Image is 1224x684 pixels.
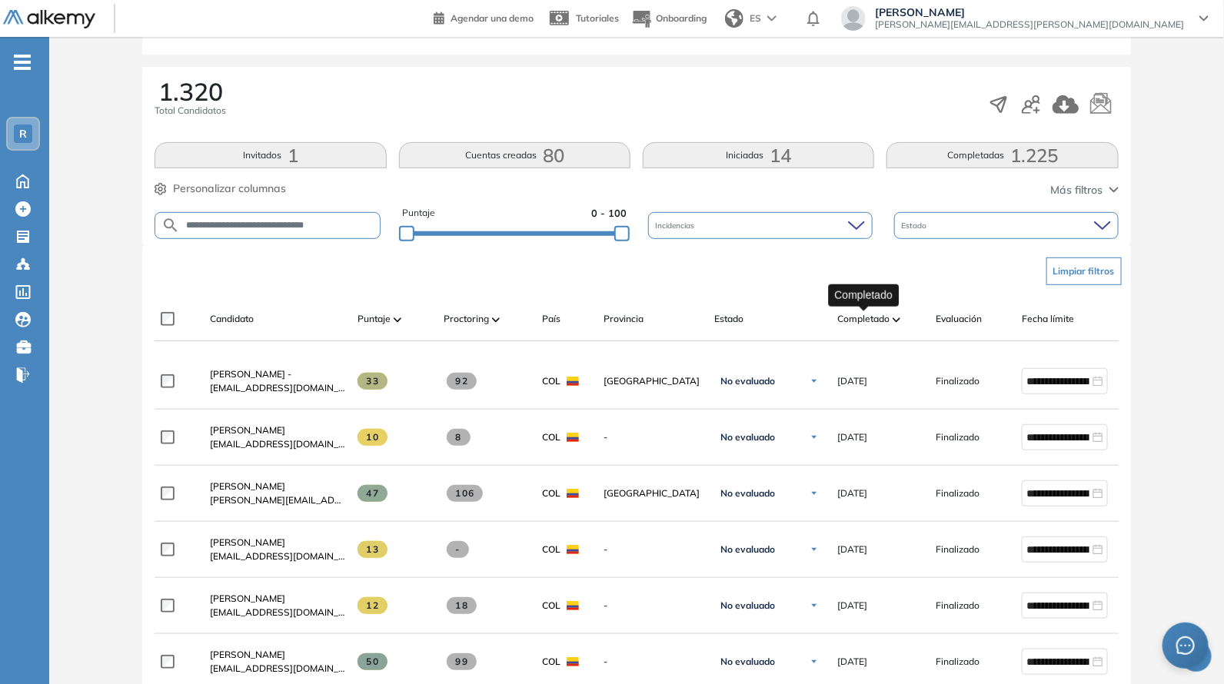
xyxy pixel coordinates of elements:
span: Onboarding [656,12,707,24]
span: [EMAIL_ADDRESS][DOMAIN_NAME] [210,550,345,563]
span: COL [542,430,560,444]
span: COL [542,374,560,388]
span: [PERSON_NAME] [875,6,1184,18]
span: [EMAIL_ADDRESS][DOMAIN_NAME] [210,437,345,451]
span: No evaluado [720,431,775,443]
i: - [14,61,31,64]
span: COL [542,486,560,500]
span: 99 [447,653,477,670]
span: [PERSON_NAME] - [210,368,291,380]
img: COL [567,601,579,610]
span: [EMAIL_ADDRESS][DOMAIN_NAME] [210,381,345,395]
span: [DATE] [837,655,867,669]
span: [PERSON_NAME][EMAIL_ADDRESS][DOMAIN_NAME] [210,493,345,507]
span: Finalizado [936,655,980,669]
img: Ícono de flecha [810,601,819,610]
span: [GEOGRAPHIC_DATA] [604,486,702,500]
img: COL [567,545,579,554]
img: COL [567,489,579,498]
span: Estado [902,220,930,231]
img: Ícono de flecha [810,489,819,498]
a: [PERSON_NAME] [210,536,345,550]
img: Ícono de flecha [810,377,819,386]
span: 10 [358,429,387,446]
span: Tutoriales [576,12,619,24]
span: Más filtros [1051,182,1103,198]
a: [PERSON_NAME] [210,423,345,437]
button: Invitados1 [155,142,386,168]
span: COL [542,655,560,669]
span: message [1176,636,1195,655]
span: Evaluación [936,312,982,326]
span: [DATE] [837,374,867,388]
img: COL [567,433,579,442]
img: Ícono de flecha [810,433,819,442]
img: arrow [767,15,777,22]
span: [PERSON_NAME] [210,424,285,436]
span: Finalizado [936,374,980,388]
span: [DATE] [837,430,867,444]
button: Cuentas creadas80 [399,142,630,168]
a: [PERSON_NAME] - [210,367,345,381]
span: 12 [358,597,387,614]
span: Fecha límite [1022,312,1074,326]
button: Personalizar columnas [155,181,286,197]
a: [PERSON_NAME] [210,480,345,493]
span: COL [542,543,560,556]
span: ES [750,12,761,25]
span: [DATE] [837,543,867,556]
span: Finalizado [936,599,980,613]
span: 106 [447,485,483,502]
img: COL [567,657,579,666]
button: Más filtros [1051,182,1119,198]
span: - [604,655,702,669]
img: COL [567,377,579,386]
span: 18 [447,597,477,614]
span: Proctoring [444,312,489,326]
button: Onboarding [631,2,707,35]
div: Completado [829,284,900,306]
span: [EMAIL_ADDRESS][DOMAIN_NAME] [210,662,345,676]
span: R [19,128,27,140]
span: [PERSON_NAME] [210,480,285,492]
img: SEARCH_ALT [161,216,180,235]
span: - [447,541,469,558]
span: No evaluado [720,656,775,668]
span: [PERSON_NAME][EMAIL_ADDRESS][PERSON_NAME][DOMAIN_NAME] [875,18,1184,31]
span: Finalizado [936,486,980,500]
span: 1.320 [158,79,223,104]
button: Completadas1.225 [886,142,1118,168]
a: [PERSON_NAME] [210,648,345,662]
span: Finalizado [936,543,980,556]
span: No evaluado [720,599,775,612]
span: [PERSON_NAME] [210,536,285,548]
a: Agendar una demo [434,8,534,26]
span: Agendar una demo [451,12,534,24]
span: [DATE] [837,486,867,500]
img: Ícono de flecha [810,545,819,554]
span: 8 [447,429,471,446]
span: Candidato [210,312,254,326]
div: Incidencias [648,212,873,239]
a: [PERSON_NAME] [210,592,345,606]
button: Iniciadas14 [643,142,874,168]
span: Provincia [604,312,644,326]
span: Completado [837,312,890,326]
span: 0 - 100 [591,206,627,221]
img: Logo [3,10,95,29]
span: Puntaje [402,206,435,221]
img: [missing "en.ARROW_ALT" translation] [893,317,900,322]
span: [EMAIL_ADDRESS][DOMAIN_NAME] [210,606,345,619]
span: 50 [358,653,387,670]
img: world [725,9,743,28]
span: - [604,430,702,444]
span: No evaluado [720,543,775,556]
span: 33 [358,373,387,390]
span: No evaluado [720,375,775,387]
span: COL [542,599,560,613]
img: [missing "en.ARROW_ALT" translation] [492,317,500,322]
div: Estado [894,212,1119,239]
span: [PERSON_NAME] [210,593,285,604]
img: Ícono de flecha [810,657,819,666]
span: [PERSON_NAME] [210,649,285,660]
